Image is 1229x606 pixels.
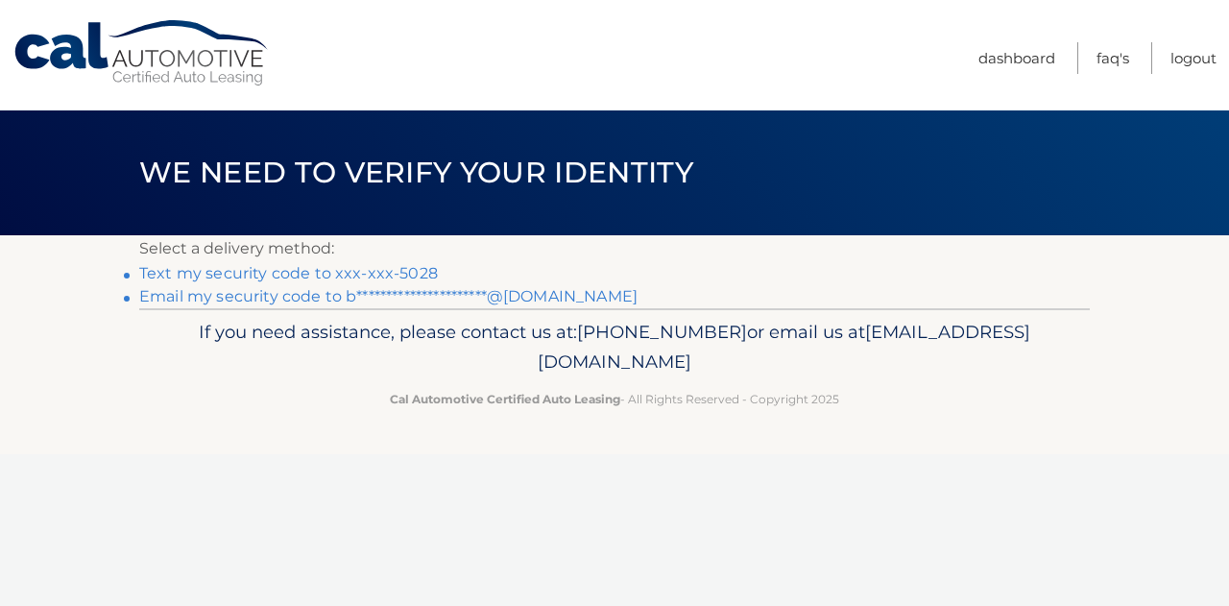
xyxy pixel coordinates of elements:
[1170,42,1217,74] a: Logout
[152,389,1077,409] p: - All Rights Reserved - Copyright 2025
[139,155,693,190] span: We need to verify your identity
[390,392,620,406] strong: Cal Automotive Certified Auto Leasing
[12,19,272,87] a: Cal Automotive
[152,317,1077,378] p: If you need assistance, please contact us at: or email us at
[1096,42,1129,74] a: FAQ's
[978,42,1055,74] a: Dashboard
[139,264,438,282] a: Text my security code to xxx-xxx-5028
[577,321,747,343] span: [PHONE_NUMBER]
[139,235,1090,262] p: Select a delivery method:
